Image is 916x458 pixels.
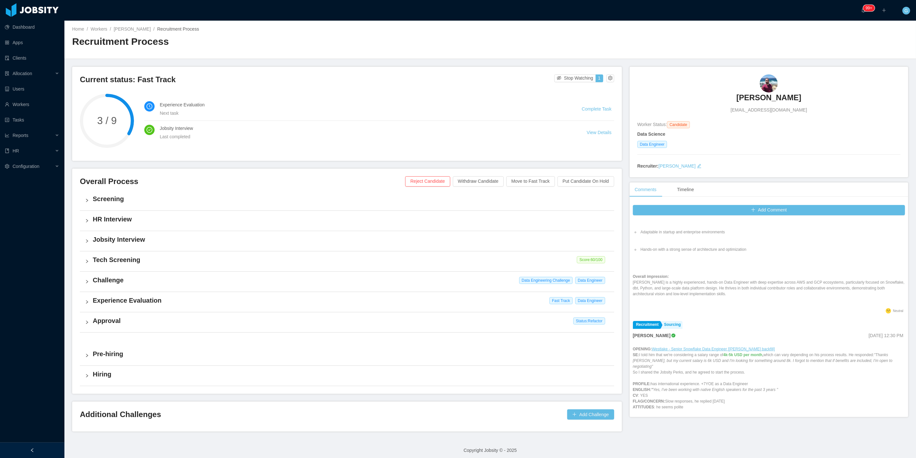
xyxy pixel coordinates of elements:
h4: Jobsity Interview [93,235,609,244]
div: icon: rightTech Screening [80,251,614,271]
i: icon: plus [882,8,886,13]
span: Candidate [667,121,690,128]
a: icon: pie-chartDashboard [5,21,59,34]
li: Hands-on with a strong sense of architecture and optimization [639,247,905,258]
h2: Recruitment Process [72,35,490,48]
i: icon: right [85,280,89,284]
h4: Experience Evaluation [93,296,609,305]
a: [PERSON_NAME] [114,26,151,32]
i: icon: right [85,374,89,378]
button: icon: setting [606,74,614,82]
h4: Challenge [93,276,609,285]
i: icon: right [85,199,89,202]
span: Configuration [13,164,39,169]
em: " [651,387,653,392]
span: 3 / 9 [80,116,134,126]
span: Data Engineer [575,297,605,304]
div: Next task [160,110,566,117]
strong: Overall impression: [633,274,669,279]
i: icon: check-circle [147,127,152,133]
i: icon: clock-circle [147,103,152,109]
div: Timeline [672,182,699,197]
span: / [153,26,155,32]
span: G [905,7,908,15]
h4: Tech Screening [93,255,609,264]
strong: , [762,353,763,357]
strong: CV [633,393,638,398]
h4: Experience Evaluation [160,101,566,108]
strong: Recruiter: [637,163,659,169]
p: I told him that we're considering a salary range of which can vary depending on his process resul... [633,346,905,410]
div: icon: rightChallenge [80,272,614,292]
span: Allocation [13,71,32,76]
ins: Westlake - Senior Snowflake Data Engineer [[PERSON_NAME] backfill] [652,347,775,351]
span: Worker Status: [637,122,667,127]
div: icon: rightApproval [80,312,614,332]
a: Recruitment [633,321,660,329]
div: icon: rightScreening [80,190,614,210]
i: icon: edit [697,164,701,168]
h4: Screening [93,194,609,203]
button: Put Candidate On Hold [558,176,614,187]
i: icon: right [85,259,89,263]
sup: 198 [863,5,875,11]
strong: [PERSON_NAME] [633,333,671,338]
i: icon: bell [861,8,866,13]
div: icon: rightExperience Evaluation [80,292,614,312]
span: [EMAIL_ADDRESS][DOMAIN_NAME] [731,107,807,113]
span: Fast Track [549,297,573,304]
span: Reports [13,133,28,138]
a: icon: auditClients [5,52,59,64]
button: Reject Candidate [405,176,450,187]
span: Status: Refactor [573,317,605,325]
span: Data Engineer [637,141,667,148]
a: [PERSON_NAME] [737,93,801,107]
i: icon: setting [5,164,9,169]
a: icon: appstoreApps [5,36,59,49]
span: Neutral [893,309,903,313]
a: [PERSON_NAME] [659,163,696,169]
h4: Jobsity Interview [160,125,571,132]
button: 1 [596,74,603,82]
h4: Approval [93,316,609,325]
button: Move to Fast Track [506,176,555,187]
strong: OPENING: [633,347,652,351]
i: icon: right [85,239,89,243]
div: Comments [630,182,662,197]
h3: Overall Process [80,176,405,187]
i: icon: right [85,320,89,324]
div: icon: rightHiring [80,366,614,386]
h4: Pre-hiring [93,349,609,358]
i: icon: book [5,149,9,153]
span: Data Engineer [575,277,605,284]
div: icon: rightPre-hiring [80,346,614,365]
strong: Data Science [637,132,665,137]
a: icon: profileTasks [5,113,59,126]
i: icon: right [85,219,89,223]
i: icon: right [85,300,89,304]
h3: Current status: Fast Track [80,74,554,85]
h3: [PERSON_NAME] [737,93,801,103]
button: icon: plusAdd Challenge [567,409,614,420]
span: [DATE] 12:30 PM [869,333,903,338]
h4: HR Interview [93,215,609,224]
a: icon: userWorkers [5,98,59,111]
h3: Additional Challenges [80,409,565,420]
button: Withdraw Candidate [453,176,504,187]
strong: FLAG/CONCERN: [633,399,665,404]
strong: 4k-5k USD per month [723,353,762,357]
h4: Hiring [93,370,609,379]
span: / [87,26,88,32]
img: 479aee64-0bc4-4239-9d87-68d1daf95eeb_689364d1b6446-90w.png [760,74,778,93]
a: Complete Task [582,106,611,112]
em: "Thanks [PERSON_NAME], but my current salary is 6k USD and I'm looking for something around 8k. I... [633,353,892,369]
p: [PERSON_NAME] is a highly experienced, hands-on Data Engineer with deep expertise across AWS and ... [633,274,905,297]
strong: ATTITUDES [633,405,654,409]
button: icon: eye-invisibleStop Watching [554,74,596,82]
em: Yes, I've been working with native English speakers for the past 3 years " [653,387,778,392]
li: Adaptable in startup and enterprise environments [639,229,905,241]
strong: PROFILE: [633,382,651,386]
span: HR [13,148,19,153]
i: icon: line-chart [5,133,9,138]
span: Recruitment Process [157,26,199,32]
